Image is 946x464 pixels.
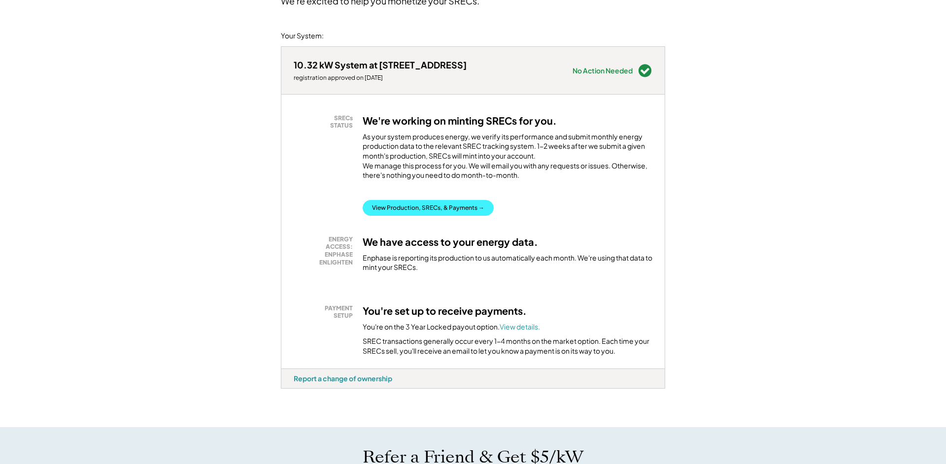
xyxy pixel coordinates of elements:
[363,200,494,216] button: View Production, SRECs, & Payments →
[363,114,557,127] h3: We're working on minting SRECs for you.
[363,304,527,317] h3: You're set up to receive payments.
[500,322,540,331] a: View details.
[363,253,652,272] div: Enphase is reporting its production to us automatically each month. We're using that data to mint...
[299,304,353,320] div: PAYMENT SETUP
[281,389,316,393] div: uniqw5cg - VA Distributed
[363,322,540,332] div: You're on the 3 Year Locked payout option.
[294,374,392,383] div: Report a change of ownership
[363,336,652,356] div: SREC transactions generally occur every 1-4 months on the market option. Each time your SRECs sel...
[299,235,353,266] div: ENERGY ACCESS: ENPHASE ENLIGHTEN
[573,67,633,74] div: No Action Needed
[299,114,353,130] div: SRECs STATUS
[363,235,538,248] h3: We have access to your energy data.
[363,132,652,185] div: As your system produces energy, we verify its performance and submit monthly energy production da...
[281,31,324,41] div: Your System:
[294,74,467,82] div: registration approved on [DATE]
[294,59,467,70] div: 10.32 kW System at [STREET_ADDRESS]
